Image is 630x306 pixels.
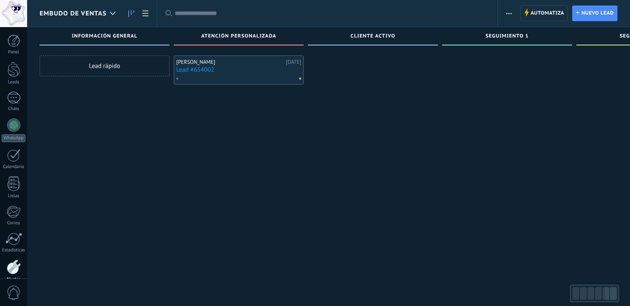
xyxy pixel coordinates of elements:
span: Nuevo lead [581,6,614,21]
div: Estadísticas [2,248,26,253]
div: [DATE] [286,59,301,65]
div: Chats [2,106,26,112]
span: Embudo de ventas [40,10,107,18]
div: Lead rápido [40,55,170,76]
div: Calendario [2,164,26,170]
span: información general [72,33,137,39]
div: Panel [2,50,26,55]
span: seguimiento 1 [485,33,529,39]
a: Lead #654002 [176,66,301,73]
span: Automatiza [530,6,564,21]
div: Atención Personalizada [178,33,300,40]
div: cliente activo [312,33,434,40]
a: Automatiza [520,5,568,21]
div: Ajustes [2,277,26,282]
div: [PERSON_NAME] [176,59,284,65]
span: Atención Personalizada [201,33,276,39]
div: Listas [2,193,26,199]
div: Correo [2,221,26,226]
span: No hay nada asignado [299,78,301,80]
div: información general [44,33,165,40]
div: WhatsApp [2,134,25,142]
a: Nuevo lead [572,5,617,21]
span: cliente activo [350,33,395,39]
div: seguimiento 1 [446,33,568,40]
div: Leads [2,80,26,85]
